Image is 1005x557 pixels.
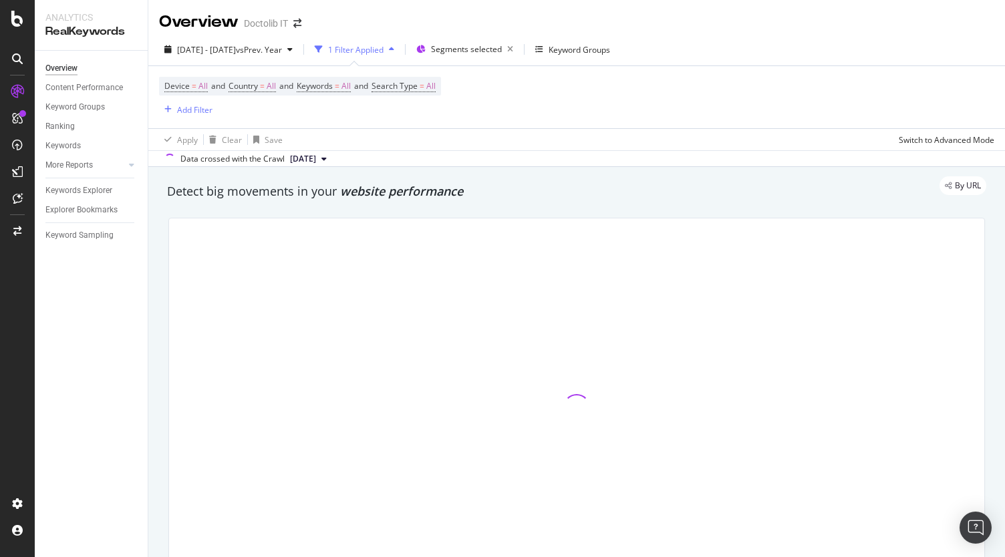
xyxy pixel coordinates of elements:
[411,39,519,60] button: Segments selected
[45,228,114,242] div: Keyword Sampling
[549,44,610,55] div: Keyword Groups
[45,81,123,95] div: Content Performance
[192,80,196,91] span: =
[204,129,242,150] button: Clear
[45,11,137,24] div: Analytics
[955,182,981,190] span: By URL
[290,153,316,165] span: 2025 Sep. 12th
[248,129,283,150] button: Save
[45,139,81,153] div: Keywords
[177,134,198,146] div: Apply
[159,102,212,118] button: Add Filter
[372,80,418,91] span: Search Type
[45,228,138,242] a: Keyword Sampling
[328,44,384,55] div: 1 Filter Applied
[45,61,78,75] div: Overview
[335,80,339,91] span: =
[45,158,93,172] div: More Reports
[45,158,125,172] a: More Reports
[893,129,994,150] button: Switch to Advanced Mode
[309,39,400,60] button: 1 Filter Applied
[211,80,225,91] span: and
[45,24,137,39] div: RealKeywords
[260,80,265,91] span: =
[229,80,258,91] span: Country
[420,80,424,91] span: =
[159,129,198,150] button: Apply
[293,19,301,28] div: arrow-right-arrow-left
[177,104,212,116] div: Add Filter
[45,139,138,153] a: Keywords
[285,151,332,167] button: [DATE]
[265,134,283,146] div: Save
[159,39,298,60] button: [DATE] - [DATE]vsPrev. Year
[45,120,75,134] div: Ranking
[180,153,285,165] div: Data crossed with the Crawl
[177,44,236,55] span: [DATE] - [DATE]
[940,176,986,195] div: legacy label
[431,43,502,55] span: Segments selected
[45,184,112,198] div: Keywords Explorer
[267,77,276,96] span: All
[198,77,208,96] span: All
[45,184,138,198] a: Keywords Explorer
[341,77,351,96] span: All
[222,134,242,146] div: Clear
[530,39,615,60] button: Keyword Groups
[426,77,436,96] span: All
[899,134,994,146] div: Switch to Advanced Mode
[45,203,138,217] a: Explorer Bookmarks
[236,44,282,55] span: vs Prev. Year
[45,81,138,95] a: Content Performance
[354,80,368,91] span: and
[244,17,288,30] div: Doctolib IT
[164,80,190,91] span: Device
[297,80,333,91] span: Keywords
[45,100,138,114] a: Keyword Groups
[159,11,239,33] div: Overview
[279,80,293,91] span: and
[45,203,118,217] div: Explorer Bookmarks
[45,120,138,134] a: Ranking
[960,512,992,544] div: Open Intercom Messenger
[45,61,138,75] a: Overview
[45,100,105,114] div: Keyword Groups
